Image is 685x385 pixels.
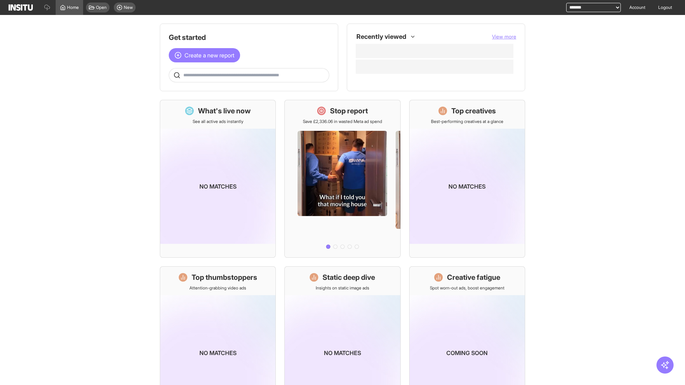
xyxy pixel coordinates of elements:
h1: Static deep dive [323,272,375,282]
p: No matches [324,349,361,357]
h1: Get started [169,32,329,42]
span: View more [492,34,516,40]
p: Attention-grabbing video ads [189,285,246,291]
button: Create a new report [169,48,240,62]
p: Insights on static image ads [316,285,369,291]
a: Top creativesBest-performing creatives at a glanceNo matches [409,100,525,258]
p: No matches [199,349,237,357]
button: View more [492,33,516,40]
img: coming-soon-gradient_kfitwp.png [410,129,525,244]
span: Create a new report [184,51,234,60]
img: coming-soon-gradient_kfitwp.png [160,129,275,244]
a: What's live nowSee all active ads instantlyNo matches [160,100,276,258]
img: Logo [9,4,33,11]
span: Open [96,5,107,10]
p: See all active ads instantly [193,119,243,124]
h1: What's live now [198,106,251,116]
p: No matches [448,182,486,191]
p: Best-performing creatives at a glance [431,119,503,124]
h1: Top creatives [451,106,496,116]
a: Stop reportSave £2,336.06 in wasted Meta ad spend [284,100,400,258]
p: No matches [199,182,237,191]
h1: Stop report [330,106,368,116]
span: Home [67,5,79,10]
p: Save £2,336.06 in wasted Meta ad spend [303,119,382,124]
h1: Top thumbstoppers [192,272,257,282]
span: New [124,5,133,10]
